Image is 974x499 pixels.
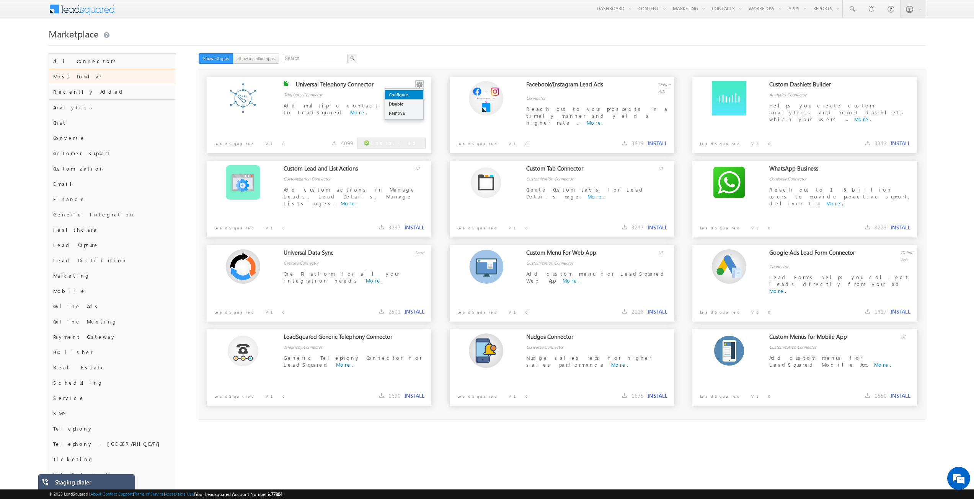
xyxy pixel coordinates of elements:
p: LeadSquared V1.0 [450,137,540,147]
span: 1550 [874,392,887,399]
div: Staging dialer [55,479,129,489]
div: WhatsApp Business [769,165,889,176]
a: More. [769,288,786,294]
div: Google Ads Lead Form Connector [769,249,889,260]
img: Alternate Logo [228,335,258,366]
img: Alternate Logo [712,249,746,284]
div: Telephony - [GEOGRAPHIC_DATA] [49,436,176,452]
a: More. [587,193,604,200]
button: INSTALL [648,392,667,399]
span: Reach out to your prospects in a timely manner and yield a higher rate ... [526,106,668,126]
span: Add custom actions in Manage Leads, Lead Details, Manage Lists pages. [284,186,416,206]
span: Nudge sales reps for higher sales performance [526,354,652,368]
span: Generic Telephony Connector for LeadSquared [284,354,422,368]
div: Finance [49,192,176,207]
button: Show installed apps [233,53,279,64]
div: Generic Integration [49,207,176,222]
div: Lead Distribution [49,253,176,268]
button: INSTALL [648,308,667,315]
div: Converse [49,130,176,146]
div: LeadSquared Generic Telephony Connector [284,333,403,344]
div: Online Ads Connector [526,81,670,102]
div: Online Meeting [49,314,176,329]
a: Terms of Service [134,491,164,496]
span: 2501 [388,308,401,315]
div: Chat [49,115,176,130]
span: One Platform for all your integration needs [284,270,400,284]
img: Alternate Logo [714,336,744,366]
button: INSTALL [891,308,910,315]
span: Helps you create custom analytics and report dashlets which your users ... [769,102,906,122]
img: Alternate Logo [469,333,503,368]
span: © 2025 LeadSquared | | | | | [49,491,282,498]
img: Alternate Logo [469,249,504,284]
div: Telephony [49,421,176,436]
a: More. [341,200,357,206]
img: downloads [622,141,627,145]
span: Lead Forms helps you collect leads directly from your ad [769,274,909,287]
p: LeadSquared V1.0 [450,221,540,231]
img: Alternate Logo [226,165,260,200]
p: LeadSquared V1.0 [207,137,297,147]
div: Custom Menus for Mobile App [769,333,889,344]
span: Add custom menus for LeadSquared Mobile App. [769,354,868,368]
div: Custom Tab Connector [526,165,646,176]
img: downloads [865,309,870,314]
a: More. [874,361,891,368]
img: Alternate Logo [226,249,260,284]
span: 3247 [631,224,644,231]
div: Facebook/Instagram Lead Ads [526,81,646,91]
button: INSTALL [648,140,667,147]
a: More. [563,277,579,284]
a: More. [611,361,628,368]
div: Analytics [49,100,176,115]
img: downloads [865,393,870,398]
a: Contact Support [103,491,133,496]
img: Search [350,56,354,60]
img: downloads [622,309,627,314]
p: LeadSquared V1.0 [207,221,297,231]
button: INSTALL [405,392,424,399]
img: downloads [622,393,627,398]
span: Installed [371,140,419,146]
a: Configure [385,90,423,99]
div: Custom Lead and List Actions [284,165,403,176]
div: Customer Support [49,146,176,161]
span: Add multiple contact centres to LeadSquared [284,102,416,115]
a: Acceptable Use [165,491,194,496]
span: Reach out to 1.5 billion users to provide proactive support, deliver ti... [769,186,913,206]
a: Disable [385,99,423,109]
img: Alternate Logo [471,167,501,198]
img: downloads [379,225,384,229]
div: Payment Gateway [49,329,176,345]
span: 1675 [631,392,644,399]
button: INSTALL [405,224,424,231]
button: Show all apps [199,53,233,64]
img: downloads [379,309,384,314]
p: LeadSqaured V1.0 [207,389,297,400]
img: Alternate Logo [469,81,503,115]
button: INSTALL [891,140,910,147]
span: Add custom menu for LeadSquared Web App. [526,270,667,284]
span: Marketplace [49,28,99,40]
a: More. [350,109,367,115]
div: Universal Data Sync [284,249,403,260]
img: downloads [865,141,870,145]
p: LeadSquared V1.0 [450,305,540,315]
a: More. [826,200,843,206]
span: 3297 [388,224,401,231]
div: Custom Menu For Web App [526,249,646,260]
div: Service [49,390,176,406]
span: 2118 [631,308,644,315]
div: SMS [49,406,176,421]
a: Remove [385,109,423,118]
p: LeadSquared V1.0 [692,305,783,315]
div: All Connectors [49,54,176,69]
img: downloads [865,225,870,229]
span: 3223 [874,224,887,231]
p: LeadSquared V1.0 [207,305,297,315]
div: Online Ads [49,299,176,314]
button: INSTALL [891,224,910,231]
div: Scheduling [49,375,176,390]
p: LeadSquared V1.0 [692,221,783,231]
